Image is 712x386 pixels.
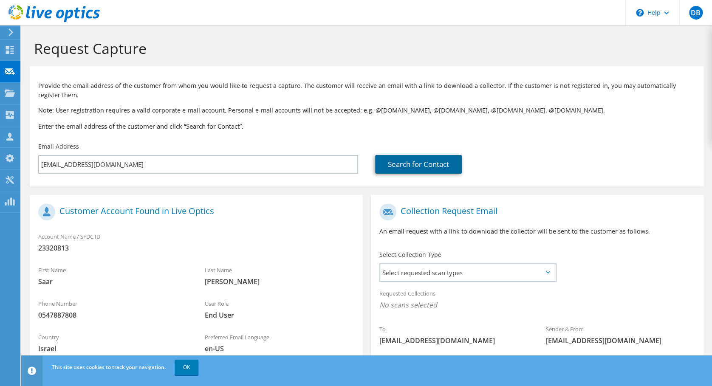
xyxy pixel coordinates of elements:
h1: Collection Request Email [379,203,691,220]
div: Phone Number [30,295,196,324]
p: Provide the email address of the customer from whom you would like to request a capture. The cust... [38,81,695,100]
span: Saar [38,277,187,286]
span: No scans selected [379,300,695,310]
label: Email Address [38,142,79,151]
span: End User [204,310,353,320]
div: Requested Collections [371,285,704,316]
span: 23320813 [38,243,354,253]
span: Israel [38,344,187,353]
span: This site uses cookies to track your navigation. [52,363,166,371]
h1: Customer Account Found in Live Optics [38,203,350,220]
p: Note: User registration requires a valid corporate e-mail account. Personal e-mail accounts will ... [38,106,695,115]
a: OK [175,360,198,375]
div: Preferred Email Language [196,328,362,358]
p: An email request with a link to download the collector will be sent to the customer as follows. [379,227,695,236]
div: Sender & From [537,320,703,349]
svg: \n [636,9,644,17]
span: [EMAIL_ADDRESS][DOMAIN_NAME] [545,336,695,345]
span: DB [689,6,703,20]
h3: Enter the email address of the customer and click “Search for Contact”. [38,121,695,131]
span: en-US [204,344,353,353]
span: [PERSON_NAME] [204,277,353,286]
span: [EMAIL_ADDRESS][DOMAIN_NAME] [379,336,528,345]
div: Last Name [196,261,362,290]
div: To [371,320,537,349]
h1: Request Capture [34,39,695,57]
span: Select requested scan types [380,264,556,281]
div: First Name [30,261,196,290]
span: 0547887808 [38,310,187,320]
label: Select Collection Type [379,251,441,259]
div: Country [30,328,196,358]
div: Account Name / SFDC ID [30,228,362,257]
a: Search for Contact [375,155,462,174]
div: User Role [196,295,362,324]
div: CC & Reply To [371,354,704,383]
